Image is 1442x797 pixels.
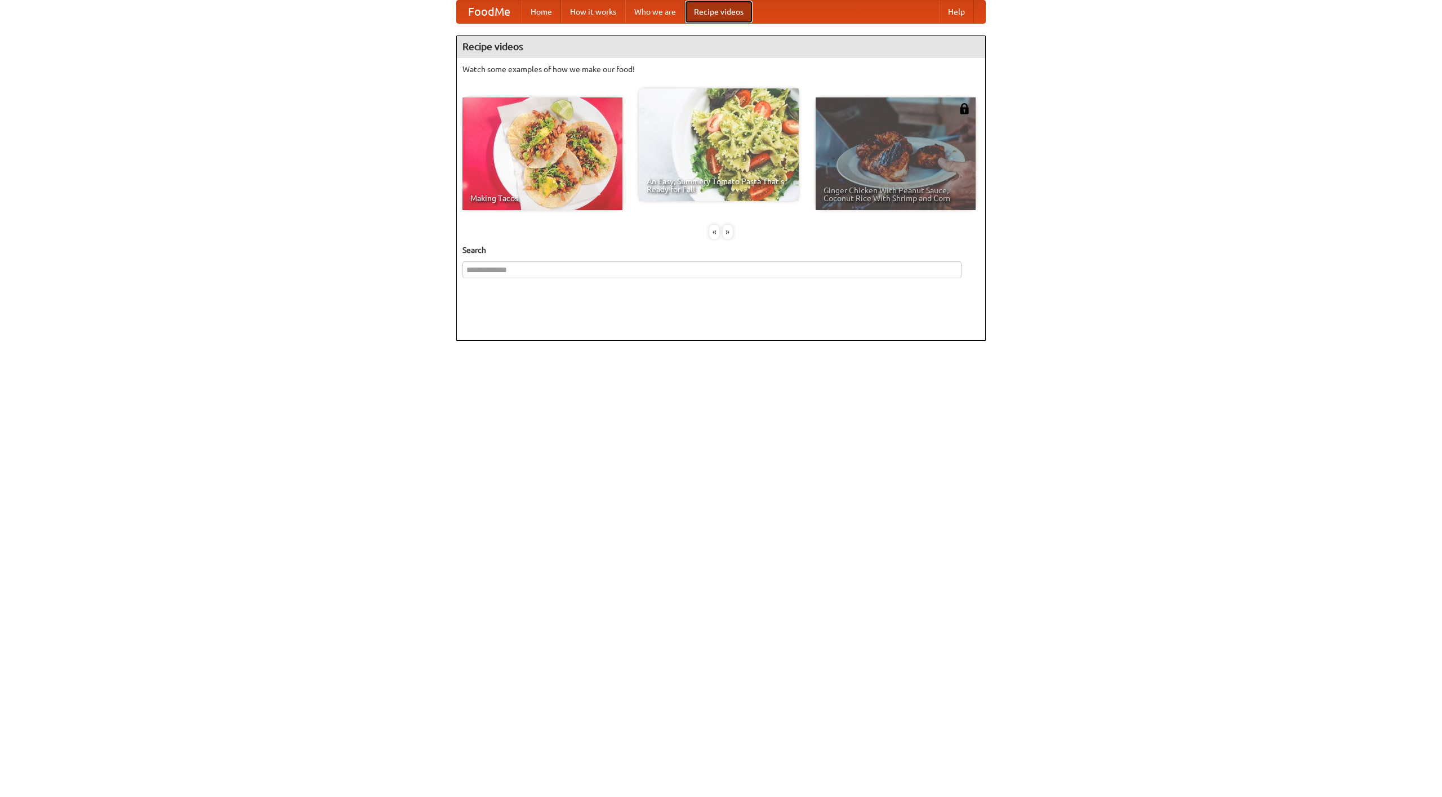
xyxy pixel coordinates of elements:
h5: Search [462,244,980,256]
a: Home [522,1,561,23]
a: FoodMe [457,1,522,23]
h4: Recipe videos [457,35,985,58]
p: Watch some examples of how we make our food! [462,64,980,75]
a: How it works [561,1,625,23]
a: Recipe videos [685,1,753,23]
div: « [709,225,719,239]
span: Making Tacos [470,194,615,202]
span: An Easy, Summery Tomato Pasta That's Ready for Fall [647,177,791,193]
div: » [723,225,733,239]
a: An Easy, Summery Tomato Pasta That's Ready for Fall [639,88,799,201]
img: 483408.png [959,103,970,114]
a: Help [939,1,974,23]
a: Making Tacos [462,97,622,210]
a: Who we are [625,1,685,23]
